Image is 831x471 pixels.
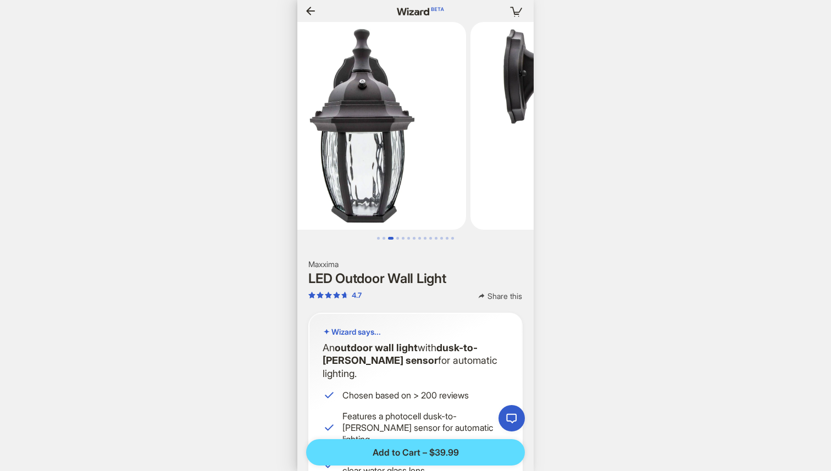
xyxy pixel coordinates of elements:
button: Add to Cart – $39.99 [306,439,525,466]
button: Share this [469,291,531,302]
button: Go to slide 5 [402,237,405,240]
span: Features a photocell dusk-to-[PERSON_NAME] sensor for automatic lighting [342,411,508,445]
div: 4.7 [352,291,362,300]
button: Go to slide 11 [435,237,437,240]
button: Go to slide 10 [429,237,432,240]
span: star [308,292,315,299]
span: star [317,292,324,299]
button: Go to slide 3 [388,237,394,240]
b: dusk-to-[PERSON_NAME] sensor [323,342,478,366]
button: Go to slide 7 [413,237,416,240]
p: An with for automatic lighting. [323,341,508,380]
button: Go to slide 14 [451,237,454,240]
div: 4.7 out of 5 stars [308,291,362,300]
button: Go to slide 9 [424,237,426,240]
button: Go to slide 8 [418,237,421,240]
button: Go to slide 1 [377,237,380,240]
button: Go to slide 2 [383,237,385,240]
span: Wizard says... [331,327,381,337]
button: Go to slide 13 [446,237,448,240]
h1: LED Outdoor Wall Light [308,271,523,286]
button: Go to slide 12 [440,237,443,240]
img: LED Outdoor Wall Light LED Outdoor Wall Light image 4 [470,22,678,230]
span: Add to Cart – $39.99 [373,447,459,458]
b: outdoor wall light [335,342,418,353]
span: Chosen based on > 200 reviews [342,390,508,401]
button: Go to slide 6 [407,237,410,240]
span: Share this [487,291,522,301]
span: star [333,292,340,299]
span: star [325,292,332,299]
h2: Maxxima [308,259,523,269]
span: star [341,292,348,299]
img: LED Outdoor Wall Light LED Outdoor Wall Light image 3 [258,22,466,230]
button: Go to slide 4 [396,237,399,240]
